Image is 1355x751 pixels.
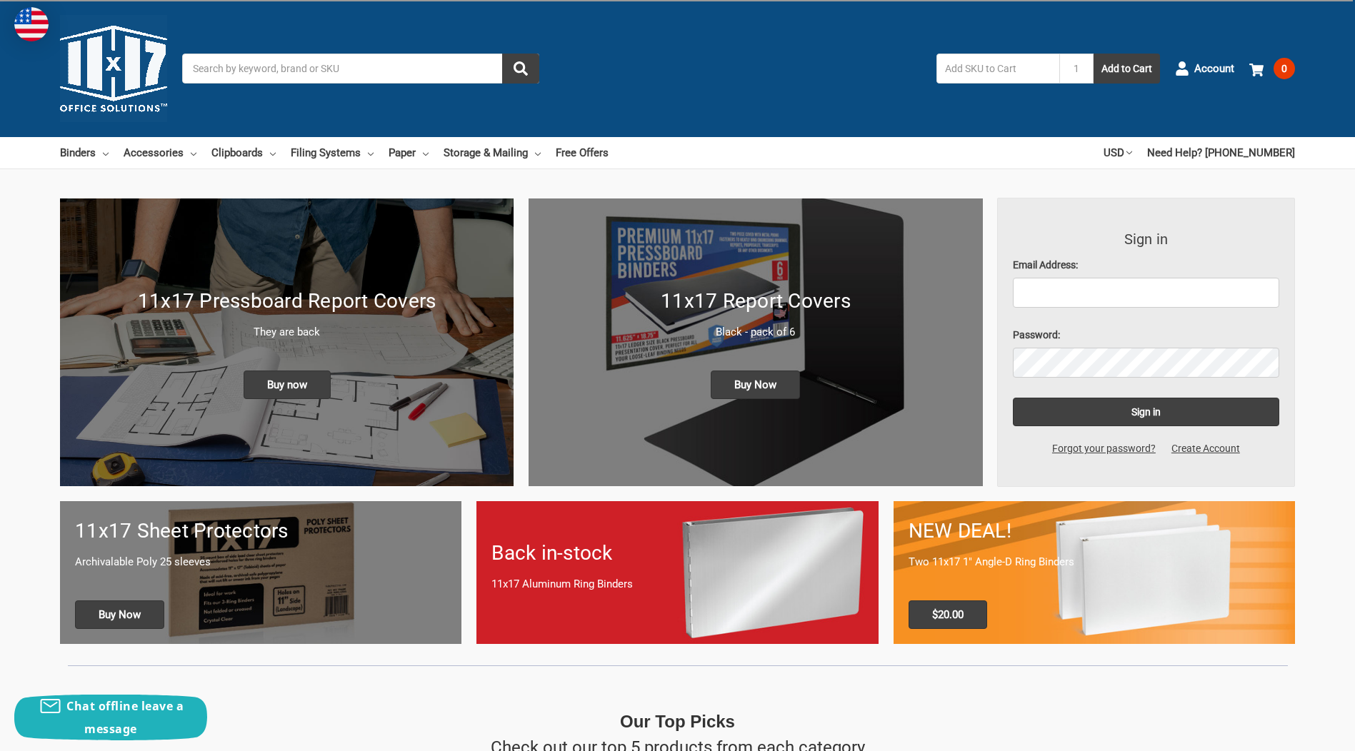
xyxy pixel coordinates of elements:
[491,576,863,593] p: 11x17 Aluminum Ring Binders
[75,600,164,629] span: Buy Now
[909,554,1280,570] p: Two 11x17 1" Angle-D Ring Binders
[711,371,800,399] span: Buy Now
[60,15,167,122] img: 11x17.com
[1194,61,1234,77] span: Account
[544,324,967,341] p: Black - pack of 6
[1164,441,1248,456] a: Create Account
[1274,58,1295,79] span: 0
[389,137,429,168] a: Paper
[909,600,987,629] span: $20.00
[1044,441,1164,456] a: Forgot your password?
[529,198,982,486] a: 11x17 Report Covers 11x17 Report Covers Black - pack of 6 Buy Now
[60,198,514,486] a: New 11x17 Pressboard Binders 11x17 Pressboard Report Covers They are back Buy now
[1013,228,1280,250] h3: Sign in
[75,516,446,546] h1: 11x17 Sheet Protectors
[894,501,1295,643] a: 11x17 Binder 2-pack only $20.00 NEW DEAL! Two 11x17 1" Angle-D Ring Binders $20.00
[1147,137,1295,168] a: Need Help? [PHONE_NUMBER]
[66,698,184,737] span: Chat offline leave a message
[14,695,207,740] button: Chat offline leave a message
[244,371,331,399] span: Buy now
[620,709,735,735] p: Our Top Picks
[936,54,1059,84] input: Add SKU to Cart
[182,54,539,84] input: Search by keyword, brand or SKU
[1094,54,1160,84] button: Add to Cart
[476,501,878,643] a: Back in-stock 11x17 Aluminum Ring Binders
[1104,137,1132,168] a: USD
[1013,398,1280,426] input: Sign in
[291,137,374,168] a: Filing Systems
[444,137,541,168] a: Storage & Mailing
[529,198,982,486] img: 11x17 Report Covers
[909,516,1280,546] h1: NEW DEAL!
[14,7,49,41] img: duty and tax information for United States
[75,286,499,316] h1: 11x17 Pressboard Report Covers
[211,137,276,168] a: Clipboards
[75,554,446,570] p: Archivalable Poly 25 sleeves
[544,286,967,316] h1: 11x17 Report Covers
[1013,258,1280,273] label: Email Address:
[1249,50,1295,87] a: 0
[60,137,109,168] a: Binders
[491,538,863,568] h1: Back in-stock
[60,198,514,486] img: New 11x17 Pressboard Binders
[124,137,196,168] a: Accessories
[1175,50,1234,87] a: Account
[556,137,609,168] a: Free Offers
[75,324,499,341] p: They are back
[60,501,461,643] a: 11x17 sheet protectors 11x17 Sheet Protectors Archivalable Poly 25 sleeves Buy Now
[1013,328,1280,343] label: Password:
